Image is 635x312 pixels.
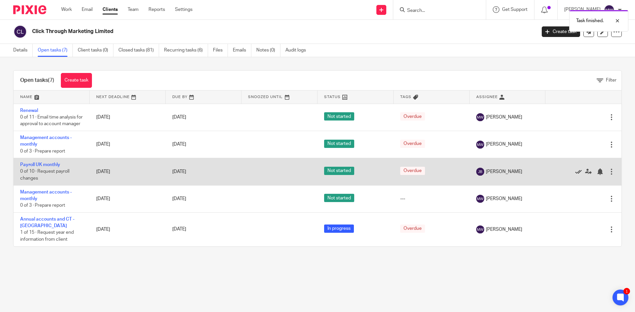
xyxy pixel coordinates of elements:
[400,225,425,233] span: Overdue
[400,195,463,202] div: ---
[575,168,585,175] a: Mark as done
[476,141,484,149] img: svg%3E
[623,288,630,295] div: 1
[324,140,354,148] span: Not started
[324,167,354,175] span: Not started
[172,196,186,201] span: [DATE]
[13,44,33,57] a: Details
[20,115,83,126] span: 0 of 11 · Email time analysis for approval to account manager
[90,185,166,212] td: [DATE]
[233,44,251,57] a: Emails
[61,73,92,88] a: Create task
[486,141,522,148] span: [PERSON_NAME]
[324,225,354,233] span: In progress
[606,78,616,83] span: Filter
[78,44,113,57] a: Client tasks (0)
[476,225,484,233] img: svg%3E
[400,140,425,148] span: Overdue
[90,104,166,131] td: [DATE]
[148,6,165,13] a: Reports
[172,227,186,232] span: [DATE]
[476,195,484,203] img: svg%3E
[213,44,228,57] a: Files
[13,25,27,39] img: svg%3E
[400,95,411,99] span: Tags
[20,230,74,242] span: 1 of 15 · Request year end information from client
[324,112,354,121] span: Not started
[400,112,425,121] span: Overdue
[90,212,166,246] td: [DATE]
[20,108,38,113] a: Renewal
[476,113,484,121] img: svg%3E
[90,158,166,185] td: [DATE]
[256,44,280,57] a: Notes (0)
[20,77,54,84] h1: Open tasks
[20,203,65,208] span: 0 of 3 · Prepare report
[82,6,93,13] a: Email
[324,194,354,202] span: Not started
[324,95,341,99] span: Status
[103,6,118,13] a: Clients
[90,131,166,158] td: [DATE]
[164,44,208,57] a: Recurring tasks (6)
[172,115,186,120] span: [DATE]
[20,169,69,181] span: 0 of 10 · Request payroll changes
[486,114,522,121] span: [PERSON_NAME]
[542,26,580,37] a: Create task
[118,44,159,57] a: Closed tasks (81)
[604,5,614,15] img: svg%3E
[175,6,192,13] a: Settings
[400,167,425,175] span: Overdue
[285,44,311,57] a: Audit logs
[38,44,73,57] a: Open tasks (7)
[13,5,46,14] img: Pixie
[486,168,522,175] span: [PERSON_NAME]
[61,6,72,13] a: Work
[32,28,432,35] h2: Click Through Marketing Limited
[248,95,283,99] span: Snoozed Until
[128,6,139,13] a: Team
[20,190,72,201] a: Management accounts - monthly
[20,135,72,147] a: Management accounts - monthly
[20,217,74,228] a: Annual accounts and CT - [GEOGRAPHIC_DATA]
[486,195,522,202] span: [PERSON_NAME]
[172,142,186,147] span: [DATE]
[172,169,186,174] span: [DATE]
[20,162,60,167] a: Payroll UK monthly
[20,149,65,154] span: 0 of 3 · Prepare report
[476,168,484,176] img: svg%3E
[48,78,54,83] span: (7)
[486,226,522,233] span: [PERSON_NAME]
[576,17,604,24] p: Task finished.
